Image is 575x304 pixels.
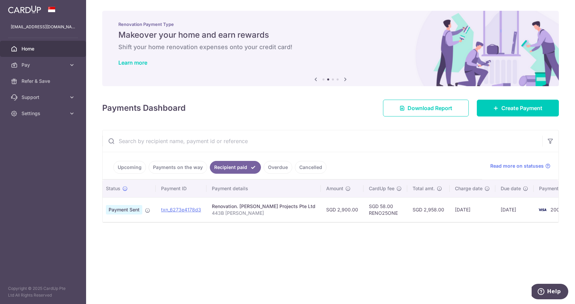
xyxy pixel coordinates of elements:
[102,102,186,114] h4: Payments Dashboard
[118,22,543,27] p: Renovation Payment Type
[22,110,66,117] span: Settings
[369,185,394,192] span: CardUp fee
[490,163,544,169] span: Read more on statuses
[113,161,146,174] a: Upcoming
[22,78,66,85] span: Refer & Save
[118,59,147,66] a: Learn more
[210,161,261,174] a: Recipient paid
[206,180,321,197] th: Payment details
[161,207,201,212] a: txn_6273e4178d3
[118,30,543,40] h5: Makeover your home and earn rewards
[321,197,363,222] td: SGD 2,900.00
[383,100,469,116] a: Download Report
[212,210,315,216] p: 443B [PERSON_NAME]
[106,205,142,214] span: Payment Sent
[106,185,120,192] span: Status
[149,161,207,174] a: Payments on the way
[22,62,66,68] span: Pay
[501,185,521,192] span: Due date
[490,163,550,169] a: Read more on statuses
[495,197,534,222] td: [DATE]
[455,185,483,192] span: Charge date
[326,185,343,192] span: Amount
[408,104,452,112] span: Download Report
[22,94,66,101] span: Support
[532,284,568,301] iframe: Opens a widget where you can find more information
[477,100,559,116] a: Create Payment
[118,43,543,51] h6: Shift your home renovation expenses onto your credit card!
[22,45,66,52] span: Home
[501,104,542,112] span: Create Payment
[407,197,450,222] td: SGD 2,958.00
[295,161,327,174] a: Cancelled
[8,5,41,13] img: CardUp
[450,197,495,222] td: [DATE]
[363,197,407,222] td: SGD 58.00 RENO25ONE
[413,185,435,192] span: Total amt.
[550,207,563,212] span: 2008
[102,11,559,86] img: Renovation banner
[11,24,75,30] p: [EMAIL_ADDRESS][DOMAIN_NAME]
[156,180,206,197] th: Payment ID
[212,203,315,210] div: Renovation. [PERSON_NAME] Projects Pte Ltd
[536,206,549,214] img: Bank Card
[264,161,292,174] a: Overdue
[103,130,542,152] input: Search by recipient name, payment id or reference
